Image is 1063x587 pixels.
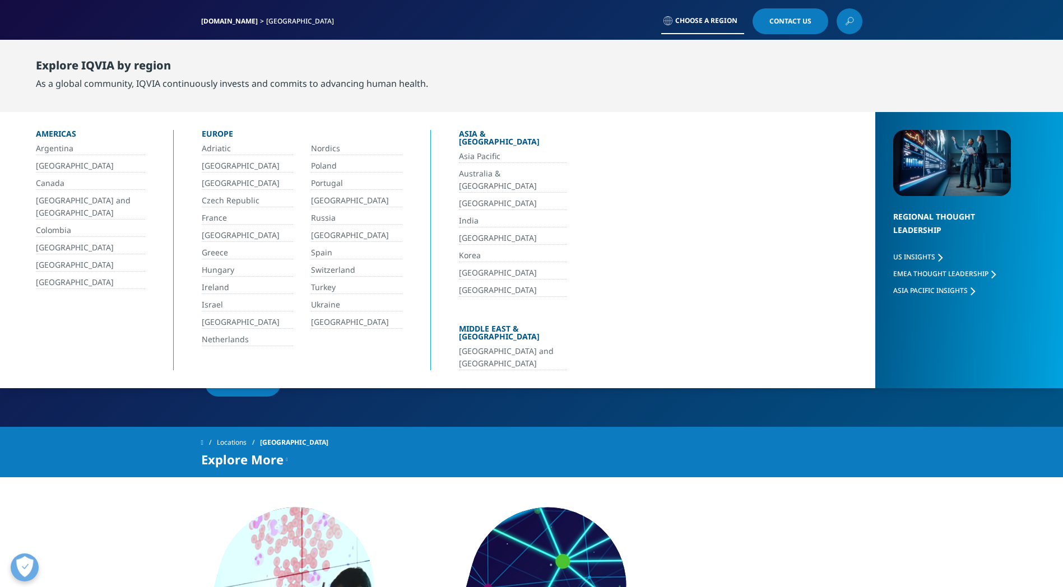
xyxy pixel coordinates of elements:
[202,212,293,225] a: France
[260,432,328,453] span: [GEOGRAPHIC_DATA]
[753,8,828,34] a: Contact Us
[459,167,567,193] a: Australia & [GEOGRAPHIC_DATA]
[311,160,402,173] a: Poland
[202,177,293,190] a: [GEOGRAPHIC_DATA]
[36,142,145,155] a: Argentina
[201,16,258,26] a: [DOMAIN_NAME]
[202,333,293,346] a: Netherlands
[202,160,293,173] a: [GEOGRAPHIC_DATA]
[295,39,862,92] nav: Primary
[36,194,145,220] a: [GEOGRAPHIC_DATA] and [GEOGRAPHIC_DATA]
[459,267,567,279] a: [GEOGRAPHIC_DATA]
[459,345,567,370] a: [GEOGRAPHIC_DATA] and [GEOGRAPHIC_DATA]
[893,286,968,295] span: Asia Pacific Insights
[311,142,402,155] a: Nordics
[311,281,402,294] a: Turkey
[202,194,293,207] a: Czech Republic
[202,130,402,142] div: Europe
[893,130,1011,196] img: 2093_analyzing-data-using-big-screen-display-and-laptop.png
[36,130,145,142] div: Americas
[311,299,402,311] a: Ukraine
[202,246,293,259] a: Greece
[893,210,1011,251] div: Regional Thought Leadership
[36,59,428,77] div: Explore IQVIA by region
[311,212,402,225] a: Russia
[459,197,567,210] a: [GEOGRAPHIC_DATA]
[202,229,293,242] a: [GEOGRAPHIC_DATA]
[675,16,737,25] span: Choose a Region
[36,241,145,254] a: [GEOGRAPHIC_DATA]
[459,325,567,345] div: Middle East & [GEOGRAPHIC_DATA]
[202,316,293,329] a: [GEOGRAPHIC_DATA]
[459,215,567,227] a: India
[217,432,260,453] a: Locations
[311,194,402,207] a: [GEOGRAPHIC_DATA]
[202,142,293,155] a: Adriatic
[459,284,567,297] a: [GEOGRAPHIC_DATA]
[311,246,402,259] a: Spain
[459,232,567,245] a: [GEOGRAPHIC_DATA]
[202,264,293,277] a: Hungary
[201,453,284,466] span: Explore More
[311,229,402,242] a: [GEOGRAPHIC_DATA]
[311,316,402,329] a: [GEOGRAPHIC_DATA]
[459,249,567,262] a: Korea
[266,17,338,26] div: [GEOGRAPHIC_DATA]
[202,281,293,294] a: Ireland
[36,160,145,173] a: [GEOGRAPHIC_DATA]
[311,264,402,277] a: Switzerland
[202,299,293,311] a: Israel
[893,286,975,295] a: Asia Pacific Insights
[459,130,567,150] div: Asia & [GEOGRAPHIC_DATA]
[893,269,988,278] span: EMEA Thought Leadership
[11,553,39,581] button: Open Preferences
[459,150,567,163] a: Asia Pacific
[769,18,811,25] span: Contact Us
[893,252,943,262] a: US Insights
[36,77,428,90] div: As a global community, IQVIA continuously invests and commits to advancing human health.
[36,276,145,289] a: [GEOGRAPHIC_DATA]
[893,269,996,278] a: EMEA Thought Leadership
[893,252,935,262] span: US Insights
[36,177,145,190] a: Canada
[311,177,402,190] a: Portugal
[36,259,145,272] a: [GEOGRAPHIC_DATA]
[36,224,145,237] a: Colombia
